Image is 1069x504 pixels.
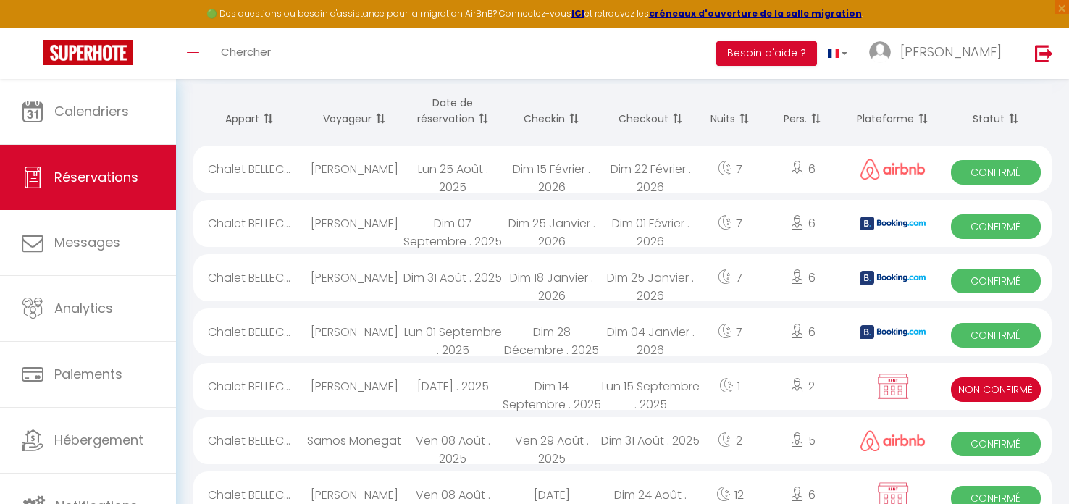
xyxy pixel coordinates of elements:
span: Analytics [54,299,113,317]
th: Sort by checkin [503,84,601,138]
span: [PERSON_NAME] [900,43,1002,61]
img: logout [1035,44,1053,62]
span: Réservations [54,168,138,186]
a: Chercher [210,28,282,79]
th: Sort by nights [700,84,760,138]
a: ... [PERSON_NAME] [858,28,1020,79]
th: Sort by rentals [193,84,305,138]
img: ... [869,41,891,63]
img: Super Booking [43,40,133,65]
button: Besoin d'aide ? [716,41,817,66]
th: Sort by status [940,84,1052,138]
a: créneaux d'ouverture de la salle migration [649,7,862,20]
th: Sort by checkout [601,84,700,138]
th: Sort by people [760,84,846,138]
span: Messages [54,233,120,251]
a: ICI [571,7,584,20]
th: Sort by guest [305,84,403,138]
span: Paiements [54,365,122,383]
th: Sort by channel [846,84,940,138]
button: Ouvrir le widget de chat LiveChat [12,6,55,49]
span: Hébergement [54,431,143,449]
th: Sort by booking date [403,84,502,138]
span: Chercher [221,44,271,59]
span: Calendriers [54,102,129,120]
